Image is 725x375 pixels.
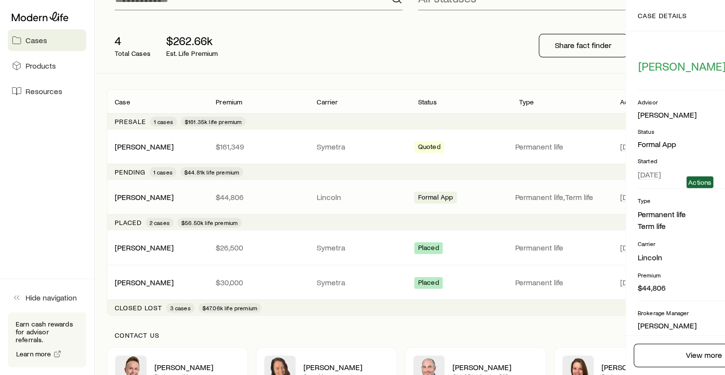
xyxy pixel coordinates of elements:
[150,219,170,226] span: 2 cases
[154,362,240,372] p: [PERSON_NAME]
[515,277,608,287] p: Permanent life
[519,98,534,106] p: Type
[115,243,174,252] a: [PERSON_NAME]
[620,98,641,106] p: Added
[418,244,439,254] span: Placed
[115,331,705,339] p: Contact us
[166,50,218,57] p: Est. Life Premium
[539,34,627,57] button: Share fact finder
[317,243,402,252] p: Symetra
[107,89,713,316] div: Client cases
[216,277,301,287] p: $30,000
[115,219,142,226] p: Placed
[170,304,191,312] span: 3 cases
[25,35,47,45] span: Cases
[317,98,338,106] p: Carrier
[555,40,611,50] p: Share fact finder
[418,193,453,203] span: Formal App
[115,277,174,287] a: [PERSON_NAME]
[515,192,608,202] p: Permanent life, Term life
[185,118,242,125] span: $161.35k life premium
[115,304,162,312] p: Closed lost
[166,34,218,48] p: $262.66k
[620,243,643,252] span: [DATE]
[515,243,608,252] p: Permanent life
[418,143,441,153] span: Quoted
[115,243,174,253] div: [PERSON_NAME]
[16,350,51,357] span: Learn more
[16,320,78,344] p: Earn cash rewards for advisor referrals.
[153,168,173,176] span: 1 cases
[620,142,643,151] span: [DATE]
[317,277,402,287] p: Symetra
[216,142,301,151] p: $161,349
[25,293,77,302] span: Hide navigation
[25,86,62,96] span: Resources
[216,192,301,202] p: $44,806
[303,362,389,372] p: [PERSON_NAME]
[184,168,239,176] span: $44.81k life premium
[115,50,150,57] p: Total Cases
[601,362,687,372] p: [PERSON_NAME]
[317,142,402,151] p: Symetra
[8,80,86,102] a: Resources
[8,287,86,308] button: Hide navigation
[115,142,174,151] a: [PERSON_NAME]
[8,29,86,51] a: Cases
[115,192,174,202] div: [PERSON_NAME]
[216,243,301,252] p: $26,500
[216,98,242,106] p: Premium
[115,118,146,125] p: Presale
[688,178,711,186] span: Actions
[202,304,257,312] span: $47.06k life premium
[181,219,238,226] span: $56.50k life premium
[638,170,661,179] span: [DATE]
[115,277,174,288] div: [PERSON_NAME]
[638,12,687,20] p: case details
[620,192,643,202] span: [DATE]
[115,168,146,176] p: Pending
[452,362,538,372] p: [PERSON_NAME]
[115,192,174,201] a: [PERSON_NAME]
[638,110,697,120] div: [PERSON_NAME]
[515,142,608,151] p: Permanent life
[115,142,174,152] div: [PERSON_NAME]
[8,312,86,367] div: Earn cash rewards for advisor referrals.Learn more
[418,98,437,106] p: Status
[8,55,86,76] a: Products
[115,98,130,106] p: Case
[25,61,56,71] span: Products
[317,192,402,202] p: Lincoln
[620,277,643,287] span: [DATE]
[115,34,150,48] p: 4
[418,278,439,289] span: Placed
[154,118,173,125] span: 1 cases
